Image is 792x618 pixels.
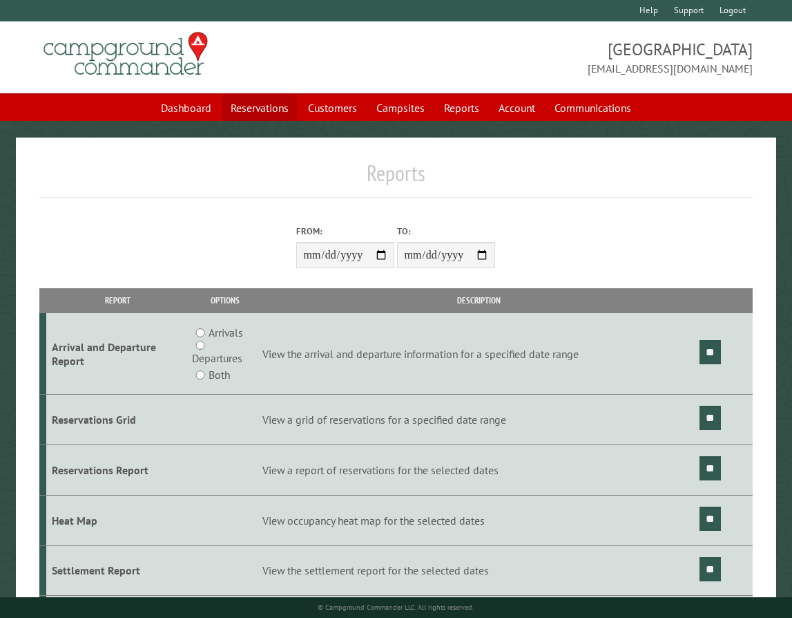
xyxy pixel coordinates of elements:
[260,395,697,445] td: View a grid of reservations for a specified date range
[368,95,433,121] a: Campsites
[490,95,543,121] a: Account
[46,545,189,596] td: Settlement Report
[190,288,260,312] th: Options
[209,366,230,383] label: Both
[46,444,189,495] td: Reservations Report
[46,395,189,445] td: Reservations Grid
[396,38,753,77] span: [GEOGRAPHIC_DATA] [EMAIL_ADDRESS][DOMAIN_NAME]
[260,495,697,545] td: View occupancy heat map for the selected dates
[46,288,189,312] th: Report
[46,313,189,395] td: Arrival and Departure Report
[39,160,752,198] h1: Reports
[260,288,697,312] th: Description
[300,95,365,121] a: Customers
[192,350,242,366] label: Departures
[46,495,189,545] td: Heat Map
[153,95,220,121] a: Dashboard
[222,95,297,121] a: Reservations
[546,95,639,121] a: Communications
[296,225,394,238] label: From:
[318,603,474,612] small: © Campground Commander LLC. All rights reserved.
[209,324,243,341] label: Arrivals
[397,225,495,238] label: To:
[260,313,697,395] td: View the arrival and departure information for a specified date range
[436,95,487,121] a: Reports
[39,27,212,81] img: Campground Commander
[260,545,697,596] td: View the settlement report for the selected dates
[260,444,697,495] td: View a report of reservations for the selected dates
